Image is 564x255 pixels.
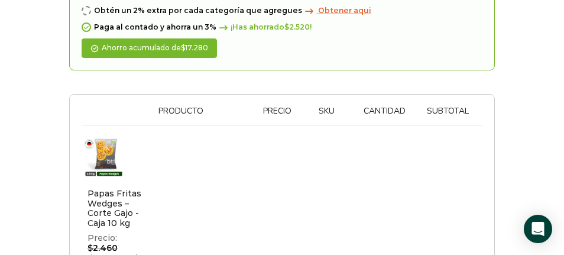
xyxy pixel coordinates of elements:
[82,22,312,33] div: Paga al contado y ahorra un 3%
[419,106,477,125] th: Subtotal
[87,188,141,228] a: Papas Fritas Wedges – Corte Gajo - Caja 10 kg
[524,215,552,243] div: Open Intercom Messenger
[82,5,371,16] div: Obtén un 2% extra por cada categoría que agregues
[251,106,303,125] th: Precio
[303,106,350,125] th: Sku
[181,43,208,52] bdi: 17.280
[284,22,289,31] span: $
[302,5,371,16] a: Obtener aqui
[82,38,217,58] div: Ahorro acumulado de
[284,22,310,31] bdi: 2.520
[181,43,185,52] span: $
[153,106,251,125] th: Producto
[318,6,371,15] span: Obtener aqui
[350,106,419,125] th: Cantidad
[87,243,118,253] bdi: 2.460
[216,22,312,31] span: ¡Has ahorrado !
[87,243,93,253] span: $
